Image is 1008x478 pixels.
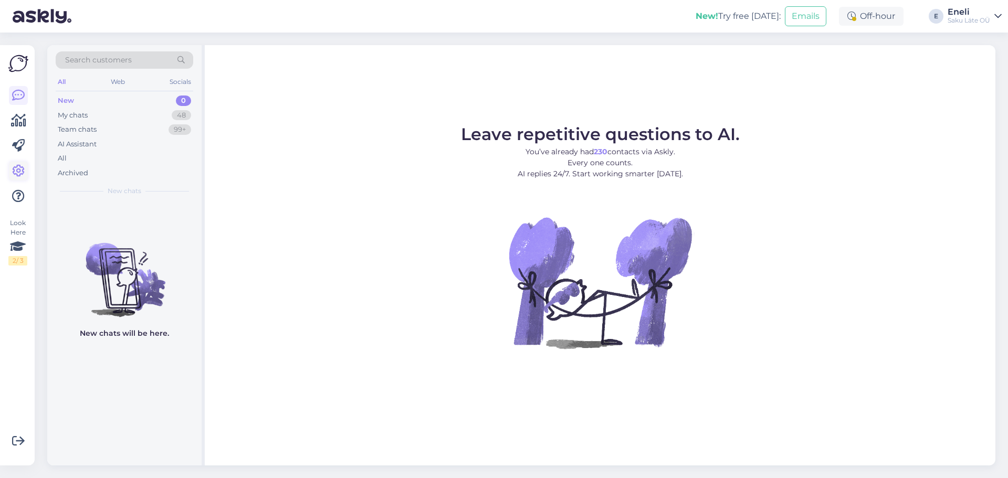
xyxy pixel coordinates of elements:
[109,75,127,89] div: Web
[948,8,1002,25] a: EneliSaku Läte OÜ
[58,139,97,150] div: AI Assistant
[80,328,169,339] p: New chats will be here.
[65,55,132,66] span: Search customers
[56,75,68,89] div: All
[172,110,191,121] div: 48
[169,124,191,135] div: 99+
[506,188,695,377] img: No Chat active
[176,95,191,106] div: 0
[47,224,202,318] img: No chats
[8,54,28,73] img: Askly Logo
[839,7,904,26] div: Off-hour
[167,75,193,89] div: Socials
[948,8,990,16] div: Eneli
[948,16,990,25] div: Saku Läte OÜ
[785,6,826,26] button: Emails
[461,146,740,179] p: You’ve already had contacts via Askly. Every one counts. AI replies 24/7. Start working smarter [...
[58,110,88,121] div: My chats
[594,147,607,156] b: 230
[929,9,943,24] div: E
[8,218,27,265] div: Look Here
[8,256,27,265] div: 2 / 3
[58,124,97,135] div: Team chats
[461,124,740,144] span: Leave repetitive questions to AI.
[58,153,67,164] div: All
[58,168,88,178] div: Archived
[696,10,781,23] div: Try free [DATE]:
[108,186,141,196] span: New chats
[58,95,74,106] div: New
[696,11,718,21] b: New!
